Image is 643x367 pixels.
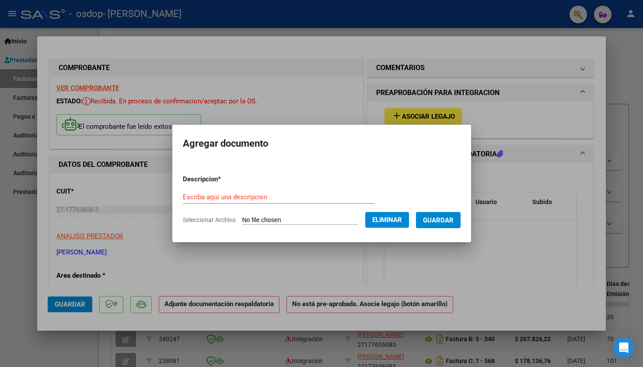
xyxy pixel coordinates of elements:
div: Open Intercom Messenger [613,337,634,358]
button: Guardar [416,212,461,228]
span: Guardar [423,216,454,224]
span: Seleccionar Archivo [183,216,236,223]
h2: Agregar documento [183,135,461,152]
p: Descripcion [183,174,266,184]
button: Eliminar [365,212,409,228]
span: Eliminar [372,216,402,224]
